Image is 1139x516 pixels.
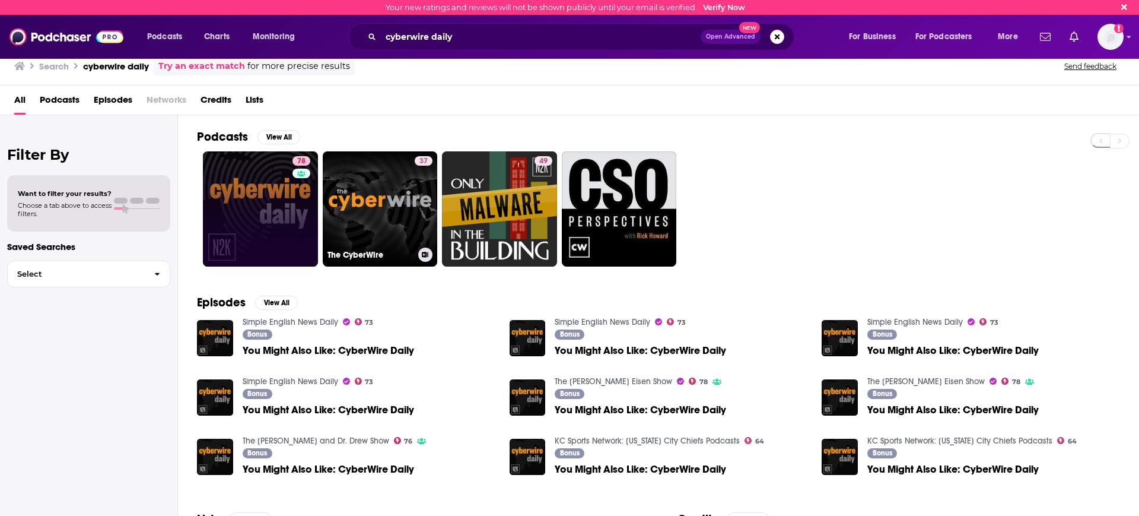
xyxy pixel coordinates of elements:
[677,320,686,325] span: 73
[381,27,701,46] input: Search podcasts, credits, & more...
[560,331,580,338] span: Bonus
[1057,437,1077,444] a: 64
[555,405,726,415] a: You Might Also Like: CyberWire Daily
[158,59,245,73] a: Try an exact match
[247,449,267,457] span: Bonus
[18,189,112,198] span: Want to filter your results?
[243,405,414,415] span: You Might Also Like: CyberWire Daily
[1035,27,1055,47] a: Show notifications dropdown
[7,261,170,287] button: Select
[1097,24,1124,50] span: Logged in as MelissaPS
[40,90,79,115] a: Podcasts
[197,129,248,144] h2: Podcasts
[365,379,373,385] span: 73
[419,156,428,167] span: 37
[555,346,726,356] span: You Might Also Like: CyberWire Daily
[510,379,546,416] img: You Might Also Like: CyberWire Daily
[442,151,557,267] a: 49
[560,449,580,457] span: Bonus
[196,27,237,46] a: Charts
[699,379,708,385] span: 78
[822,379,858,416] a: You Might Also Like: CyberWire Daily
[1061,61,1120,71] button: Send feedback
[908,27,990,46] button: open menu
[197,129,300,144] a: PodcastsView All
[147,90,186,115] span: Networks
[243,436,389,446] a: The Adam and Dr. Drew Show
[841,27,911,46] button: open menu
[1065,27,1083,47] a: Show notifications dropdown
[253,29,295,45] span: Monitoring
[1097,24,1124,50] button: Show profile menu
[197,379,233,416] img: You Might Also Like: CyberWire Daily
[415,156,432,166] a: 37
[873,331,892,338] span: Bonus
[755,439,764,444] span: 64
[555,436,740,446] a: KC Sports Network: Kansas City Chiefs Podcasts
[83,61,149,72] h3: cyberwire daily
[94,90,132,115] a: Episodes
[867,346,1039,356] a: You Might Also Like: CyberWire Daily
[197,439,233,475] a: You Might Also Like: CyberWire Daily
[18,201,112,218] span: Choose a tab above to access filters.
[703,3,745,12] a: Verify Now
[197,295,298,310] a: EpisodesView All
[197,320,233,356] img: You Might Also Like: CyberWire Daily
[201,90,231,115] a: Credits
[534,156,552,166] a: 49
[7,241,170,252] p: Saved Searches
[867,405,1039,415] a: You Might Also Like: CyberWire Daily
[539,156,548,167] span: 49
[555,376,672,387] a: The Rich Eisen Show
[257,130,300,144] button: View All
[560,390,580,397] span: Bonus
[203,151,318,267] a: 78
[139,27,198,46] button: open menu
[822,320,858,356] img: You Might Also Like: CyberWire Daily
[244,27,310,46] button: open menu
[359,23,806,50] div: Search podcasts, credits, & more...
[243,346,414,356] span: You Might Also Like: CyberWire Daily
[297,156,306,167] span: 78
[386,3,745,12] div: Your new ratings and reviews will not be shown publicly until your email is verified.
[510,320,546,356] img: You Might Also Like: CyberWire Daily
[867,464,1039,474] a: You Might Also Like: CyberWire Daily
[355,378,374,385] a: 73
[555,464,726,474] a: You Might Also Like: CyberWire Daily
[243,464,414,474] a: You Might Also Like: CyberWire Daily
[247,331,267,338] span: Bonus
[197,295,246,310] h2: Episodes
[706,34,755,40] span: Open Advanced
[867,376,985,387] a: The Rich Eisen Show
[355,318,374,325] a: 73
[990,320,998,325] span: 73
[14,90,26,115] a: All
[701,30,761,44] button: Open AdvancedNew
[1068,439,1077,444] span: 64
[689,378,708,385] a: 78
[9,26,123,48] img: Podchaser - Follow, Share and Rate Podcasts
[822,439,858,475] img: You Might Also Like: CyberWire Daily
[510,439,546,475] img: You Might Also Like: CyberWire Daily
[867,436,1052,446] a: KC Sports Network: Kansas City Chiefs Podcasts
[247,59,350,73] span: for more precise results
[365,320,373,325] span: 73
[555,317,650,327] a: Simple English News Daily
[243,317,338,327] a: Simple English News Daily
[394,437,413,444] a: 76
[246,90,263,115] a: Lists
